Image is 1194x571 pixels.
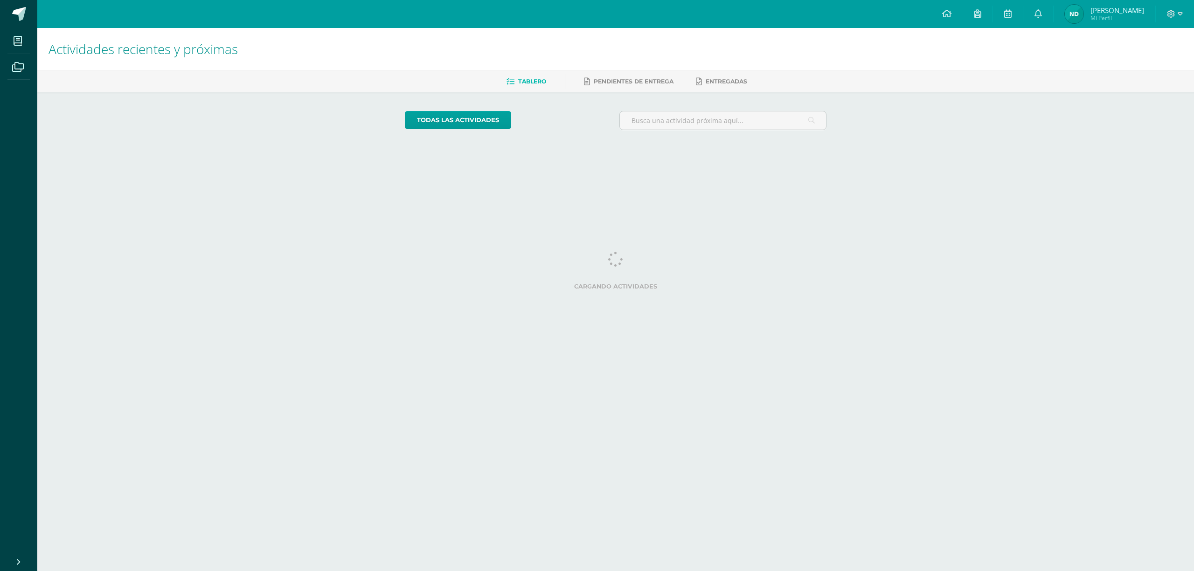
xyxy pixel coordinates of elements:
span: Entregadas [706,78,747,85]
a: Tablero [507,74,546,89]
a: Entregadas [696,74,747,89]
img: e1ff1a1f64771d02874101921f4571d2.png [1065,5,1083,23]
a: todas las Actividades [405,111,511,129]
input: Busca una actividad próxima aquí... [620,111,826,130]
span: Tablero [518,78,546,85]
span: Actividades recientes y próximas [49,40,238,58]
label: Cargando actividades [405,283,827,290]
span: Pendientes de entrega [594,78,673,85]
a: Pendientes de entrega [584,74,673,89]
span: Mi Perfil [1090,14,1144,22]
span: [PERSON_NAME] [1090,6,1144,15]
